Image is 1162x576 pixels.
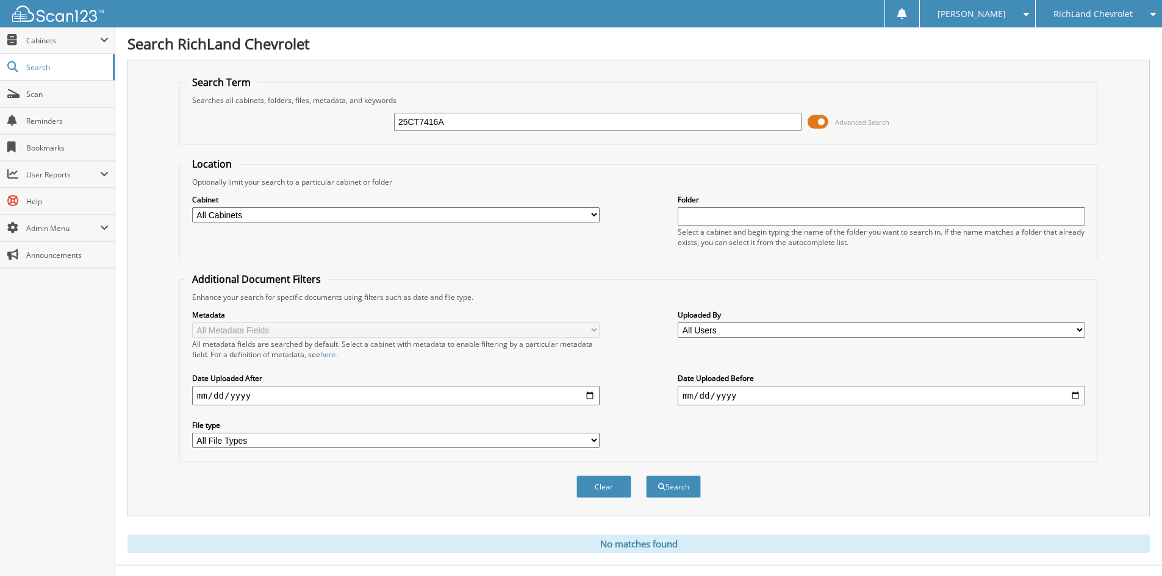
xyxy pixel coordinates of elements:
[576,475,631,498] button: Clear
[186,272,327,286] legend: Additional Document Filters
[26,62,107,73] span: Search
[26,116,109,126] span: Reminders
[26,35,100,46] span: Cabinets
[192,194,600,205] label: Cabinet
[678,386,1085,405] input: end
[192,373,600,383] label: Date Uploaded After
[320,349,336,360] a: here
[678,373,1085,383] label: Date Uploaded Before
[12,5,104,22] img: scan123-logo-white.svg
[192,310,600,320] label: Metadata
[26,143,109,153] span: Bookmarks
[186,292,1091,302] div: Enhance your search for specific documents using filters such as date and file type.
[678,310,1085,320] label: Uploaded By
[26,169,100,180] span: User Reports
[26,250,109,260] span: Announcements
[127,34,1150,54] h1: Search RichLand Chevrolet
[26,196,109,207] span: Help
[646,475,701,498] button: Search
[127,535,1150,553] div: No matches found
[835,118,889,127] span: Advanced Search
[186,95,1091,105] div: Searches all cabinets, folders, files, metadata, and keywords
[1053,10,1133,18] span: RichLand Chevrolet
[26,89,109,99] span: Scan
[186,76,257,89] legend: Search Term
[678,194,1085,205] label: Folder
[186,157,238,171] legend: Location
[192,386,600,405] input: start
[192,339,600,360] div: All metadata fields are searched by default. Select a cabinet with metadata to enable filtering b...
[26,223,100,233] span: Admin Menu
[938,10,1006,18] span: [PERSON_NAME]
[186,177,1091,187] div: Optionally limit your search to a particular cabinet or folder
[192,420,600,430] label: File type
[678,227,1085,247] div: Select a cabinet and begin typing the name of the folder you want to search in. If the name match...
